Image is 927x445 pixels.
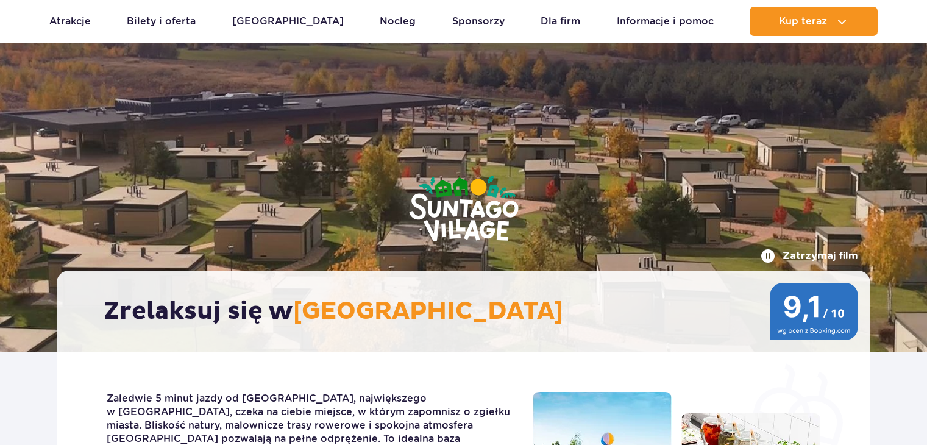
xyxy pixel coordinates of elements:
img: Suntago Village [360,128,567,291]
a: Atrakcje [49,7,91,36]
a: Dla firm [541,7,580,36]
button: Zatrzymaj film [761,249,858,263]
span: Kup teraz [779,16,827,27]
h2: Zrelaksuj się w [104,296,836,327]
a: Bilety i oferta [127,7,196,36]
img: 9,1/10 wg ocen z Booking.com [770,283,858,340]
a: Sponsorzy [452,7,505,36]
a: [GEOGRAPHIC_DATA] [232,7,344,36]
button: Kup teraz [750,7,878,36]
a: Nocleg [380,7,416,36]
span: [GEOGRAPHIC_DATA] [293,296,563,327]
a: Informacje i pomoc [617,7,714,36]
